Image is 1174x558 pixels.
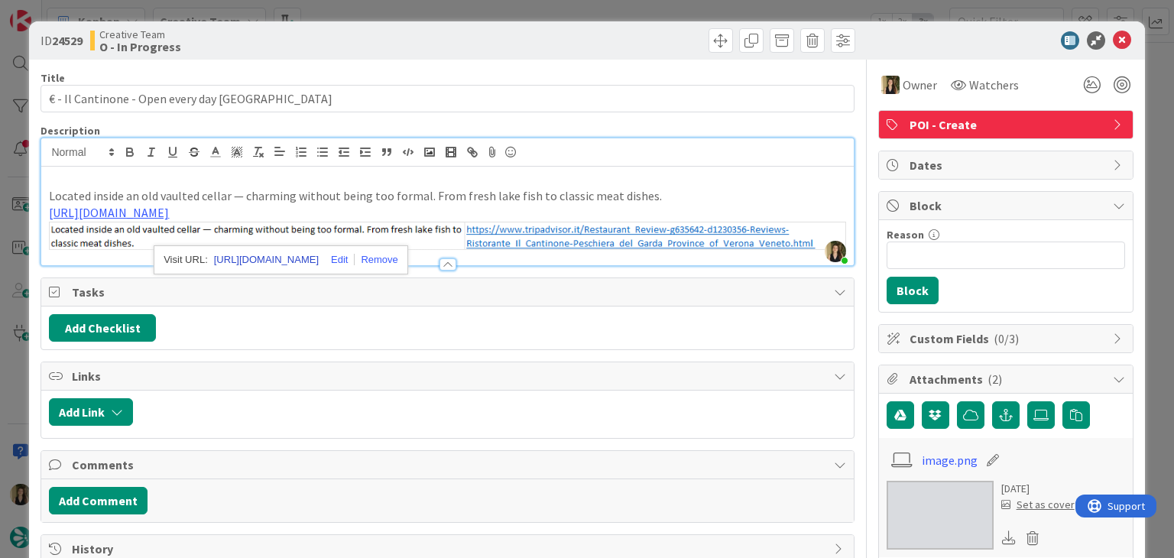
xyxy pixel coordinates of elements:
span: POI - Create [910,115,1105,134]
span: Description [41,124,100,138]
span: Owner [903,76,937,94]
button: Add Link [49,398,133,426]
a: [URL][DOMAIN_NAME] [214,250,319,270]
span: Dates [910,156,1105,174]
span: Tasks [72,283,825,301]
span: Support [32,2,70,21]
button: Add Comment [49,487,148,514]
button: Block [887,277,939,304]
span: ID [41,31,83,50]
span: History [72,540,825,558]
span: Block [910,196,1105,215]
button: Add Checklist [49,314,156,342]
span: Attachments [910,370,1105,388]
span: Links [72,367,825,385]
b: 24529 [52,33,83,48]
span: Custom Fields [910,329,1105,348]
input: type card name here... [41,85,854,112]
a: [URL][DOMAIN_NAME] [49,205,169,220]
div: [DATE] [1001,481,1075,497]
span: ( 2 ) [988,371,1002,387]
img: C71RdmBlZ3pIy3ZfdYSH8iJ9DzqQwlfe.jpg [825,241,846,262]
img: SP [881,76,900,94]
div: Set as cover [1001,497,1075,513]
b: O - In Progress [99,41,181,53]
div: Download [1001,528,1018,548]
span: Creative Team [99,28,181,41]
label: Title [41,71,65,85]
span: Comments [72,456,825,474]
p: Located inside an old vaulted cellar — charming without being too formal. From fresh lake fish to... [49,187,845,205]
span: Watchers [969,76,1019,94]
a: image.png [922,451,978,469]
img: image.png [49,222,845,250]
label: Reason [887,228,924,242]
span: ( 0/3 ) [994,331,1019,346]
